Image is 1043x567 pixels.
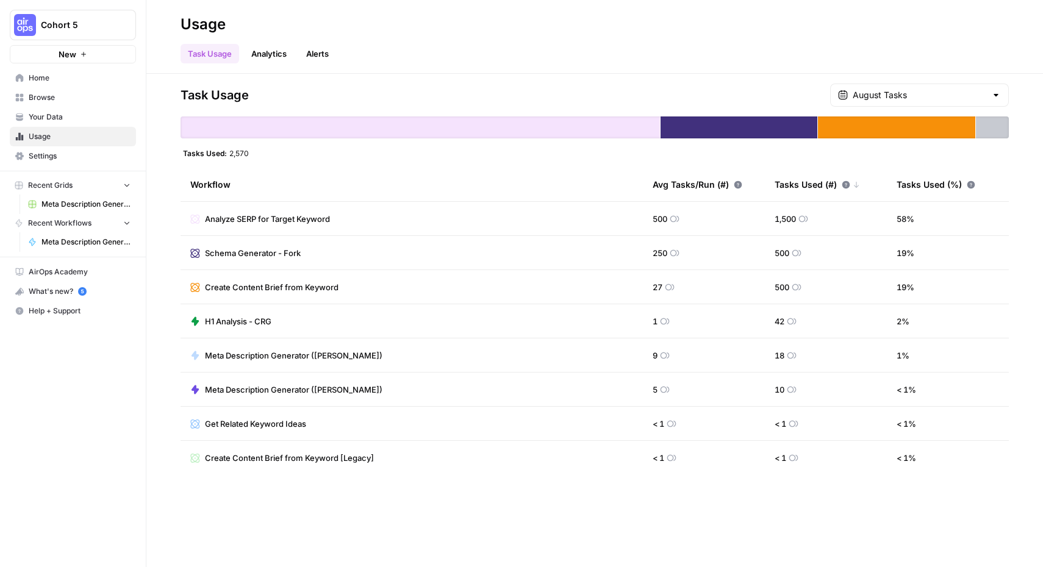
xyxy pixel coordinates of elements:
a: Usage [10,127,136,146]
span: 5 [653,383,658,396]
span: < 1 [775,452,786,464]
span: 1 % [897,349,909,362]
span: Home [29,73,131,84]
span: Cohort 5 [41,19,115,31]
span: 10 [775,383,784,396]
button: What's new? 5 [10,282,136,301]
span: < 1 % [897,452,916,464]
span: Recent Workflows [28,218,91,229]
span: 1,500 [775,213,796,225]
span: Settings [29,151,131,162]
span: Recent Grids [28,180,73,191]
span: Tasks Used: [183,148,227,158]
span: 19 % [897,281,914,293]
span: Help + Support [29,305,131,316]
a: 5 [78,287,87,296]
span: H1 Analysis - CRG [205,315,271,327]
span: 2 % [897,315,909,327]
span: < 1 % [897,418,916,430]
span: Schema Generator - Fork [205,247,301,259]
a: Meta Description Generator ([PERSON_NAME]) [190,383,382,396]
span: Meta Description Generator ([PERSON_NAME]) [41,237,131,248]
a: H1 Analysis - CRG [190,315,271,327]
input: August Tasks [853,89,986,101]
span: Meta Description Generator ([PERSON_NAME]) Grid [41,199,131,210]
span: Meta Description Generator ([PERSON_NAME]) [205,383,382,396]
span: 9 [653,349,658,362]
span: Create Content Brief from Keyword [205,281,339,293]
span: 500 [775,247,789,259]
span: New [59,48,76,60]
button: Help + Support [10,301,136,321]
a: Browse [10,88,136,107]
img: Cohort 5 Logo [14,14,36,36]
span: Browse [29,92,131,103]
span: 1 [653,315,658,327]
button: Workspace: Cohort 5 [10,10,136,40]
span: 250 [653,247,667,259]
span: < 1 [653,452,664,464]
span: Analyze SERP for Target Keyword [205,213,330,225]
span: < 1 % [897,383,916,396]
div: Tasks Used (#) [775,168,860,201]
a: Schema Generator - Fork [190,247,301,259]
div: Workflow [190,168,633,201]
span: Your Data [29,112,131,123]
span: Usage [29,131,131,142]
span: Get Related Keyword Ideas [205,418,306,430]
span: 18 [775,349,784,362]
span: 2,570 [229,148,249,158]
a: Task Usage [181,44,239,63]
button: Recent Grids [10,176,136,194]
a: Your Data [10,107,136,127]
a: Meta Description Generator ([PERSON_NAME]) [190,349,382,362]
span: 42 [775,315,784,327]
a: Meta Description Generator ([PERSON_NAME]) [23,232,136,252]
div: Avg Tasks/Run (#) [653,168,742,201]
span: Task Usage [181,87,249,104]
span: 58 % [897,213,914,225]
button: New [10,45,136,63]
text: 5 [81,288,84,294]
span: < 1 [775,418,786,430]
span: 27 [653,281,662,293]
span: 19 % [897,247,914,259]
a: Meta Description Generator ([PERSON_NAME]) Grid [23,194,136,214]
span: 500 [775,281,789,293]
a: AirOps Academy [10,262,136,282]
button: Recent Workflows [10,214,136,232]
a: Alerts [299,44,336,63]
a: Settings [10,146,136,166]
div: Usage [181,15,226,34]
span: AirOps Academy [29,266,131,277]
div: What's new? [10,282,135,301]
span: Create Content Brief from Keyword [Legacy] [205,452,374,464]
a: Home [10,68,136,88]
span: < 1 [653,418,664,430]
span: 500 [653,213,667,225]
div: Tasks Used (%) [897,168,975,201]
a: Analytics [244,44,294,63]
span: Meta Description Generator ([PERSON_NAME]) [205,349,382,362]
